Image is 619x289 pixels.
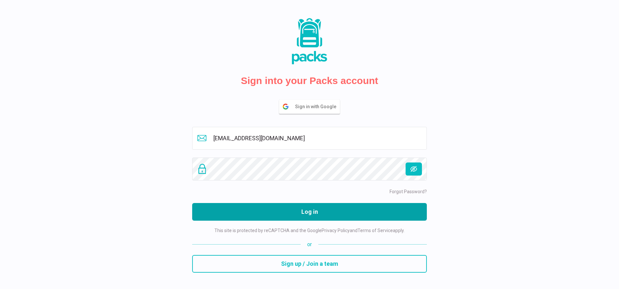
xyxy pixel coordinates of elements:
input: Email address [192,127,427,150]
p: This site is protected by reCAPTCHA and the Google and apply. [214,227,405,234]
button: Sign in with Google [279,100,340,114]
span: or [301,241,318,248]
h2: Sign into your Packs account [241,75,378,87]
span: Sign in with Google [295,100,340,113]
img: Packs Logo [277,17,342,66]
button: Sign up / Join a team [192,255,427,273]
a: Forgot Password? [390,189,427,194]
button: Log in [192,203,427,221]
a: Terms of Service [358,228,393,233]
a: Privacy Policy [322,228,350,233]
